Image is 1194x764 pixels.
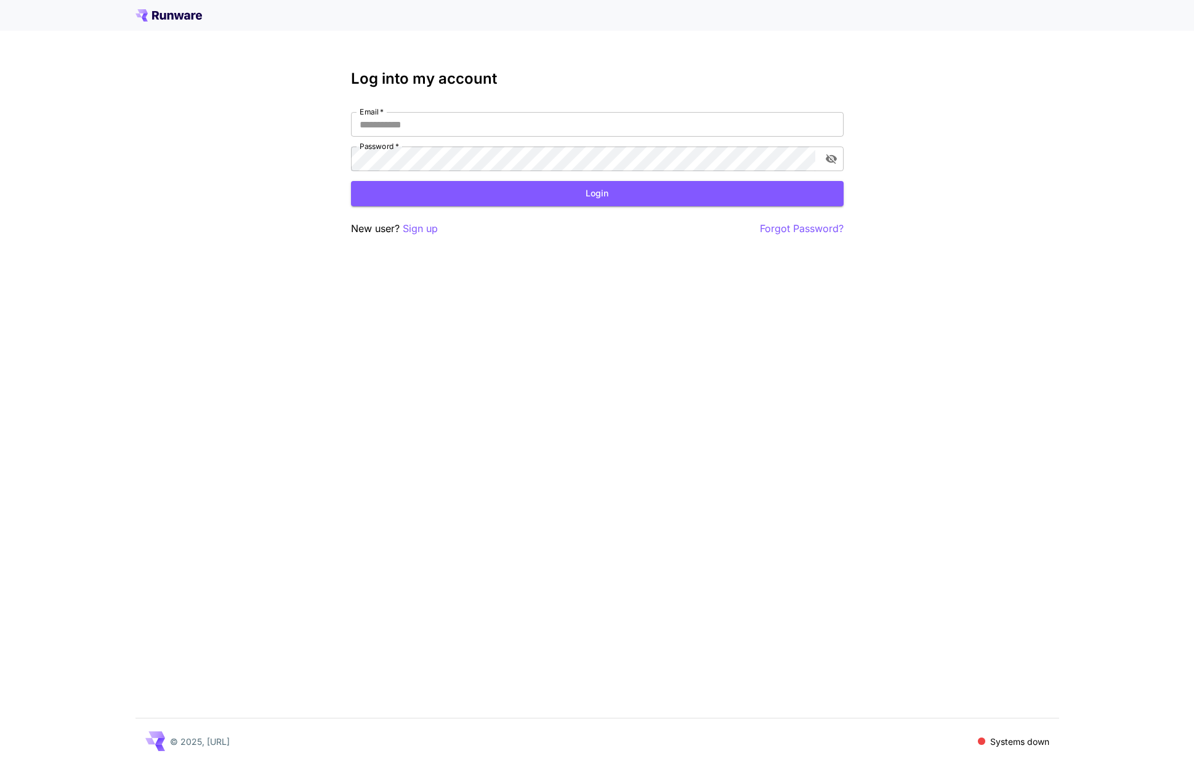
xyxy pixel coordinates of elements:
label: Password [360,141,399,151]
p: © 2025, [URL] [170,735,230,748]
button: toggle password visibility [820,148,842,170]
button: Sign up [403,221,438,236]
p: Systems down [990,735,1049,748]
label: Email [360,107,384,117]
h3: Log into my account [351,70,844,87]
button: Forgot Password? [760,221,844,236]
button: Login [351,181,844,206]
p: New user? [351,221,438,236]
